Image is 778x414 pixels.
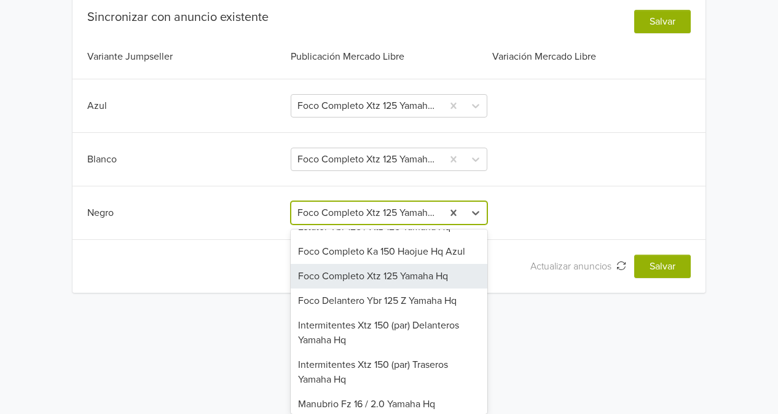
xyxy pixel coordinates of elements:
[291,352,487,392] div: Intermitentes Xtz 150 (par) Traseros Yamaha Hq
[291,239,487,264] div: Foco Completo Ka 150 Haojue Hq Azul
[87,98,288,113] div: Azul
[634,255,691,278] button: Salvar
[288,49,489,64] div: Publicación Mercado Libre
[87,152,288,167] div: Blanco
[490,49,691,64] div: Variación Mercado Libre
[87,10,269,25] div: Sincronizar con anuncio existente
[87,49,288,64] div: Variante Jumpseller
[291,289,487,313] div: Foco Delantero Ybr 125 Z Yamaha Hq
[291,313,487,352] div: Intermitentes Xtz 150 (par) Delanteros Yamaha Hq
[522,255,634,278] button: Actualizar anuncios
[291,264,487,289] div: Foco Completo Xtz 125 Yamaha Hq
[530,260,616,273] span: Actualizar anuncios
[634,10,691,33] button: Salvar
[87,205,288,220] div: Negro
